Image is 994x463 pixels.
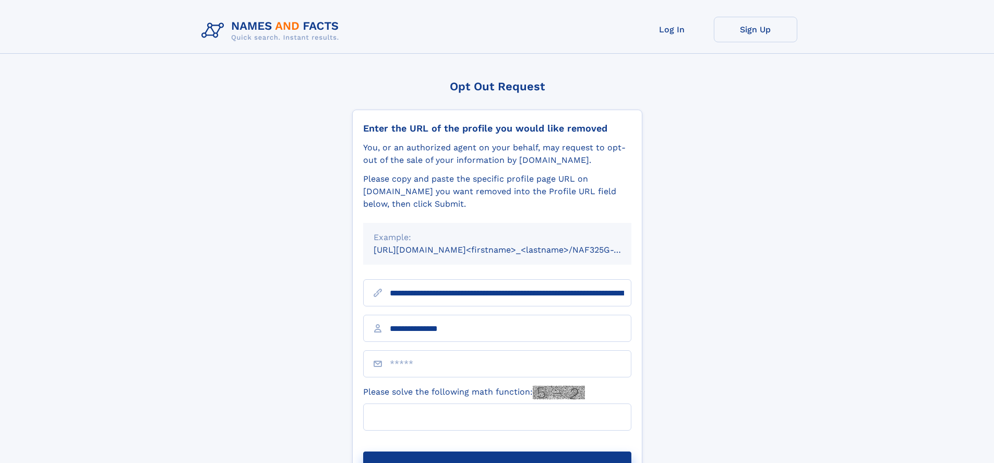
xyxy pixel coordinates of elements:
a: Log In [630,17,714,42]
div: Enter the URL of the profile you would like removed [363,123,631,134]
label: Please solve the following math function: [363,386,585,399]
img: Logo Names and Facts [197,17,348,45]
div: Opt Out Request [352,80,642,93]
small: [URL][DOMAIN_NAME]<firstname>_<lastname>/NAF325G-xxxxxxxx [374,245,651,255]
div: Example: [374,231,621,244]
a: Sign Up [714,17,797,42]
div: You, or an authorized agent on your behalf, may request to opt-out of the sale of your informatio... [363,141,631,167]
div: Please copy and paste the specific profile page URL on [DOMAIN_NAME] you want removed into the Pr... [363,173,631,210]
